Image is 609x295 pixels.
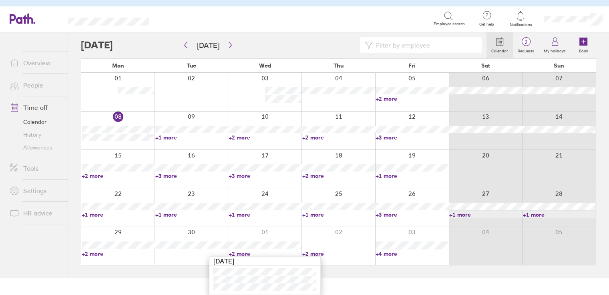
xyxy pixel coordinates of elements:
[3,160,68,176] a: Tools
[3,183,68,199] a: Settings
[3,205,68,221] a: HR advice
[3,55,68,71] a: Overview
[481,62,490,69] span: Sat
[155,172,228,179] a: +3 more
[408,62,416,69] span: Fri
[508,10,534,27] a: Notifications
[229,211,301,218] a: +1 more
[3,77,68,93] a: People
[229,250,301,257] a: +2 more
[571,32,596,58] a: Book
[112,62,124,69] span: Mon
[302,250,375,257] a: +2 more
[474,22,500,27] span: Get help
[3,128,68,141] a: History
[373,38,477,53] input: Filter by employee
[513,32,539,58] a: 2Requests
[376,172,448,179] a: +1 more
[229,134,301,141] a: +2 more
[334,62,344,69] span: Thu
[554,62,564,69] span: Sun
[155,211,228,218] a: +1 more
[302,172,375,179] a: +2 more
[508,22,534,27] span: Notifications
[191,39,226,52] button: [DATE]
[574,46,593,54] label: Book
[523,211,595,218] a: +1 more
[82,172,155,179] a: +2 more
[539,32,571,58] a: My holidays
[513,39,539,45] span: 2
[376,134,448,141] a: +3 more
[187,62,196,69] span: Tue
[376,211,448,218] a: +3 more
[259,62,271,69] span: Wed
[3,116,68,128] a: Calendar
[486,46,513,54] label: Calendar
[449,211,522,218] a: +1 more
[3,100,68,116] a: Time off
[376,95,448,102] a: +2 more
[302,211,375,218] a: +1 more
[302,134,375,141] a: +2 more
[155,134,228,141] a: +1 more
[539,46,571,54] label: My holidays
[209,257,320,266] div: [DATE]
[82,211,155,218] a: +1 more
[82,250,155,257] a: +2 more
[513,46,539,54] label: Requests
[376,250,448,257] a: +4 more
[171,15,191,22] div: Search
[3,141,68,154] a: Allowances
[229,172,301,179] a: +3 more
[486,32,513,58] a: Calendar
[434,22,465,26] span: Employee search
